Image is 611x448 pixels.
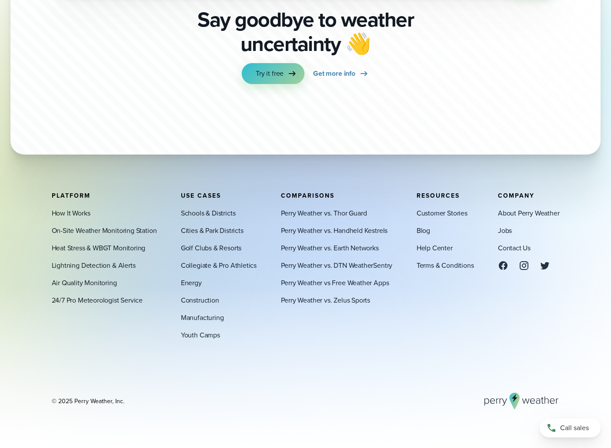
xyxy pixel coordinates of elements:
[417,191,460,200] span: Resources
[560,423,589,433] span: Call sales
[281,243,379,253] a: Perry Weather vs. Earth Networks
[417,225,430,236] a: Blog
[52,260,136,270] a: Lightning Detection & Alerts
[52,243,146,253] a: Heat Stress & WBGT Monitoring
[181,295,219,305] a: Construction
[52,295,143,305] a: 24/7 Pro Meteorologist Service
[52,277,117,288] a: Air Quality Monitoring
[498,208,560,218] a: About Perry Weather
[281,191,334,200] span: Comparisons
[281,260,393,270] a: Perry Weather vs. DTN WeatherSentry
[281,208,367,218] a: Perry Weather vs. Thor Guard
[181,243,241,253] a: Golf Clubs & Resorts
[181,330,220,340] a: Youth Camps
[52,191,90,200] span: Platform
[281,295,371,305] a: Perry Weather vs. Zelus Sports
[181,277,202,288] a: Energy
[194,7,417,56] p: Say goodbye to weather uncertainty 👋
[242,63,304,84] a: Try it free
[281,225,388,236] a: Perry Weather vs. Handheld Kestrels
[498,225,512,236] a: Jobs
[181,208,236,218] a: Schools & Districts
[181,191,221,200] span: Use Cases
[540,418,601,438] a: Call sales
[313,63,369,84] a: Get more info
[313,68,355,79] span: Get more info
[52,397,124,405] div: © 2025 Perry Weather, Inc.
[281,277,389,288] a: Perry Weather vs Free Weather Apps
[498,191,534,200] span: Company
[417,208,467,218] a: Customer Stories
[52,208,90,218] a: How It Works
[417,260,474,270] a: Terms & Conditions
[417,243,453,253] a: Help Center
[181,260,257,270] a: Collegiate & Pro Athletics
[256,68,284,79] span: Try it free
[181,225,244,236] a: Cities & Park Districts
[52,225,157,236] a: On-Site Weather Monitoring Station
[498,243,531,253] a: Contact Us
[181,312,224,323] a: Manufacturing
